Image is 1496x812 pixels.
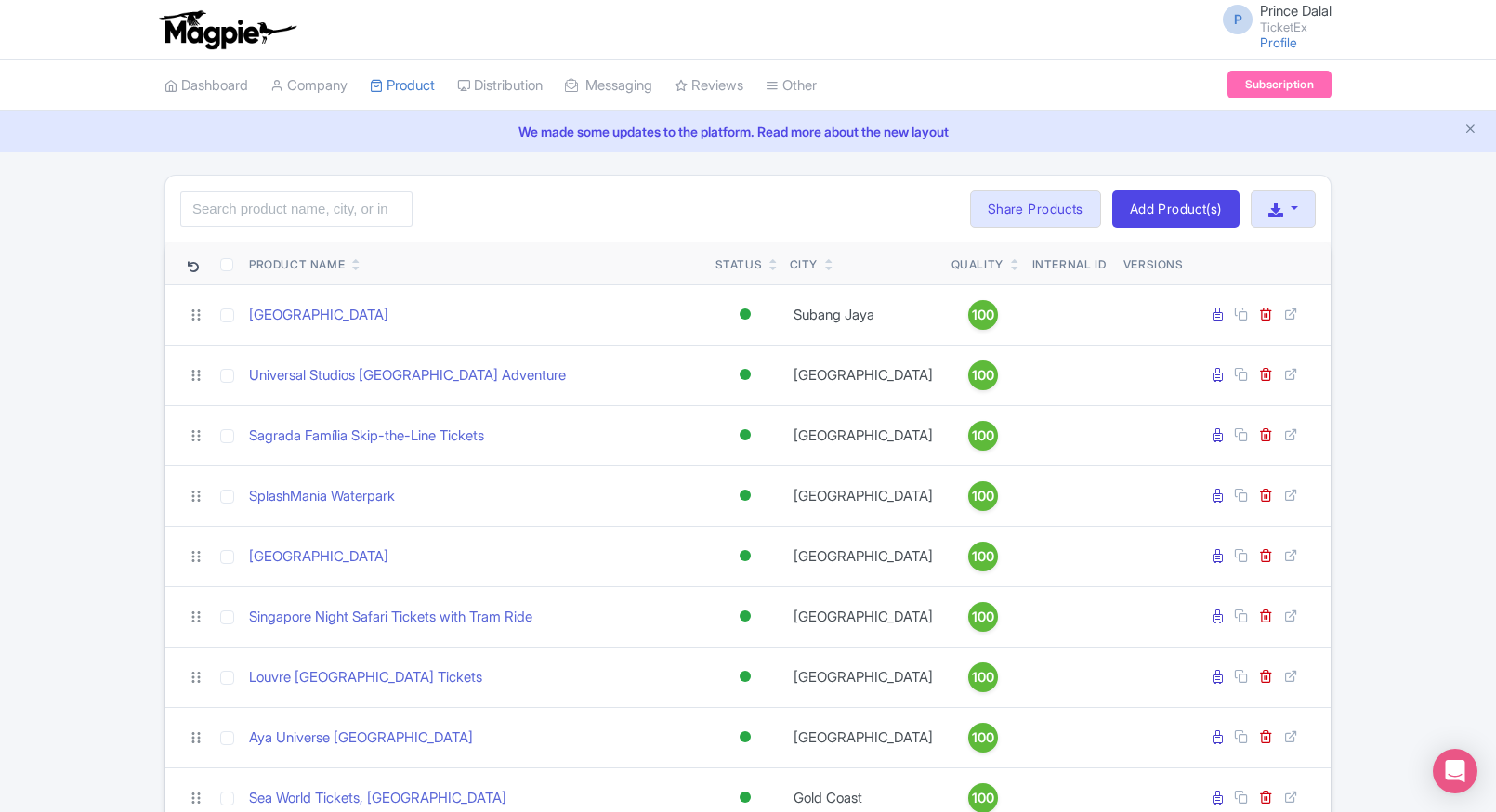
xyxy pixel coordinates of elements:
[249,607,532,628] a: Singapore Night Safari Tickets with Tram Ride
[736,543,755,570] div: Active
[951,542,1015,571] a: 100
[249,486,395,507] a: SplashMania Waterpark
[951,602,1015,632] a: 100
[951,662,1015,692] a: 100
[951,300,1015,330] a: 100
[1212,4,1332,33] a: P Prince Dalal TicketEx
[736,784,755,811] div: Active
[736,301,755,328] div: Active
[736,482,755,509] div: Active
[370,60,435,111] a: Product
[951,256,1004,273] div: Quality
[972,365,994,386] span: 100
[972,486,994,506] span: 100
[1463,120,1477,141] button: Close announcement
[736,361,755,388] div: Active
[715,256,763,273] div: Status
[1022,242,1116,285] th: Internal ID
[1433,749,1477,793] div: Open Intercom Messenger
[951,481,1015,511] a: 100
[972,727,994,748] span: 100
[270,60,348,111] a: Company
[972,607,994,627] span: 100
[972,788,994,808] span: 100
[782,526,944,586] td: [GEOGRAPHIC_DATA]
[1260,2,1332,20] span: Prince Dalal
[736,663,755,690] div: Active
[782,345,944,405] td: [GEOGRAPHIC_DATA]
[782,647,944,707] td: [GEOGRAPHIC_DATA]
[951,723,1015,753] a: 100
[736,422,755,449] div: Active
[972,426,994,446] span: 100
[782,586,944,647] td: [GEOGRAPHIC_DATA]
[155,9,299,50] img: logo-ab69f6fb50320c5b225c76a69d11143b.png
[972,546,994,567] span: 100
[249,546,388,568] a: [GEOGRAPHIC_DATA]
[972,305,994,325] span: 100
[782,465,944,526] td: [GEOGRAPHIC_DATA]
[180,191,413,227] input: Search product name, city, or interal id
[164,60,248,111] a: Dashboard
[1112,190,1240,228] a: Add Product(s)
[1260,21,1332,33] small: TicketEx
[951,360,1015,390] a: 100
[1227,71,1332,98] a: Subscription
[951,421,1015,451] a: 100
[766,60,817,111] a: Other
[457,60,543,111] a: Distribution
[972,667,994,688] span: 100
[249,256,345,273] div: Product Name
[782,284,944,345] td: Subang Jaya
[782,405,944,465] td: [GEOGRAPHIC_DATA]
[675,60,743,111] a: Reviews
[1116,242,1191,285] th: Versions
[782,707,944,767] td: [GEOGRAPHIC_DATA]
[790,256,818,273] div: City
[249,667,482,688] a: Louvre [GEOGRAPHIC_DATA] Tickets
[736,724,755,751] div: Active
[249,365,566,386] a: Universal Studios [GEOGRAPHIC_DATA] Adventure
[970,190,1101,228] a: Share Products
[1223,5,1253,34] span: P
[11,122,1485,141] a: We made some updates to the platform. Read more about the new layout
[565,60,652,111] a: Messaging
[249,305,388,326] a: [GEOGRAPHIC_DATA]
[1260,34,1297,50] a: Profile
[249,426,484,447] a: Sagrada Família Skip-the-Line Tickets
[249,788,506,809] a: Sea World Tickets, [GEOGRAPHIC_DATA]
[249,727,473,749] a: Aya Universe [GEOGRAPHIC_DATA]
[736,603,755,630] div: Active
